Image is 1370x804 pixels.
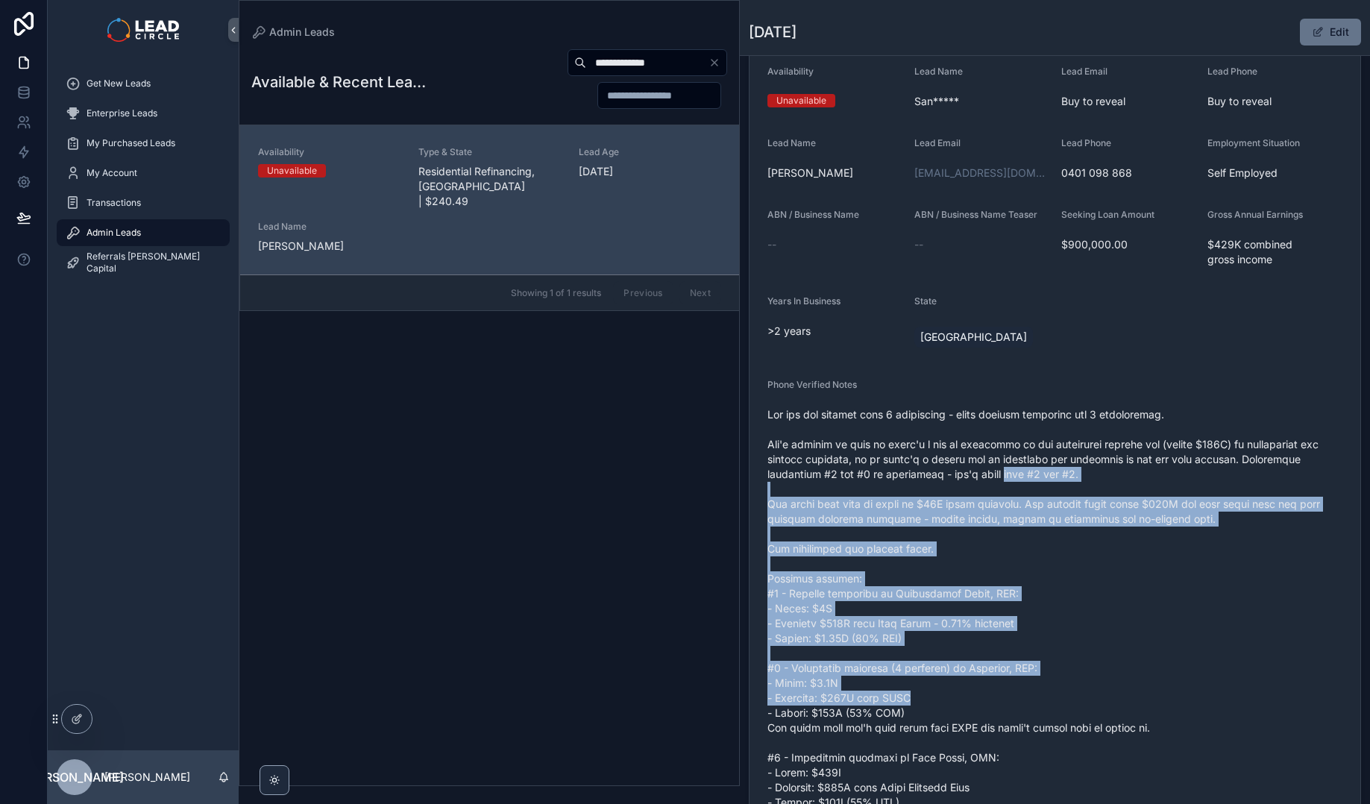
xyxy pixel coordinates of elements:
[1207,94,1342,109] span: Buy to reveal
[511,287,601,299] span: Showing 1 of 1 results
[267,164,317,178] div: Unavailable
[1207,209,1303,220] span: Gross Annual Earnings
[914,237,923,252] span: --
[87,137,175,149] span: My Purchased Leads
[107,18,178,42] img: App logo
[767,166,902,180] span: [PERSON_NAME]
[57,70,230,97] a: Get New Leads
[87,251,215,274] span: Referrals [PERSON_NAME] Capital
[914,137,961,148] span: Lead Email
[57,189,230,216] a: Transactions
[1061,166,1196,180] span: 0401 098 868
[579,164,721,179] span: [DATE]
[1061,209,1154,220] span: Seeking Loan Amount
[48,60,239,295] div: scrollable content
[914,209,1037,220] span: ABN / Business Name Teaser
[767,237,776,252] span: --
[1207,66,1257,77] span: Lead Phone
[57,249,230,276] a: Referrals [PERSON_NAME] Capital
[87,78,151,89] span: Get New Leads
[57,100,230,127] a: Enterprise Leads
[1207,237,1342,267] span: $429K combined gross income
[767,66,814,77] span: Availability
[914,166,1049,180] a: [EMAIL_ADDRESS][DOMAIN_NAME]
[1061,237,1196,252] span: $900,000.00
[767,379,857,390] span: Phone Verified Notes
[269,25,335,40] span: Admin Leads
[749,22,796,43] h1: [DATE]
[1300,19,1361,45] button: Edit
[579,146,721,158] span: Lead Age
[767,295,840,307] span: Years In Business
[1061,66,1107,77] span: Lead Email
[767,209,859,220] span: ABN / Business Name
[251,25,335,40] a: Admin Leads
[1061,137,1111,148] span: Lead Phone
[1061,94,1196,109] span: Buy to reveal
[767,324,902,339] span: >2 years
[104,770,190,785] p: [PERSON_NAME]
[418,146,561,158] span: Type & State
[87,167,137,179] span: My Account
[776,94,826,107] div: Unavailable
[251,72,426,92] h1: Available & Recent Leads
[87,197,141,209] span: Transactions
[258,146,400,158] span: Availability
[920,330,1027,345] span: [GEOGRAPHIC_DATA]
[57,130,230,157] a: My Purchased Leads
[418,164,561,209] span: Residential Refinancing, [GEOGRAPHIC_DATA] | $240.49
[1207,137,1300,148] span: Employment Situation
[87,227,141,239] span: Admin Leads
[240,125,739,274] a: AvailabilityUnavailableType & StateResidential Refinancing, [GEOGRAPHIC_DATA] | $240.49Lead Age[D...
[914,295,937,307] span: State
[258,239,400,254] span: [PERSON_NAME]
[57,160,230,186] a: My Account
[57,219,230,246] a: Admin Leads
[25,768,124,786] span: [PERSON_NAME]
[87,107,157,119] span: Enterprise Leads
[914,66,963,77] span: Lead Name
[708,57,726,69] button: Clear
[258,221,400,233] span: Lead Name
[1207,166,1342,180] span: Self Employed
[767,137,816,148] span: Lead Name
